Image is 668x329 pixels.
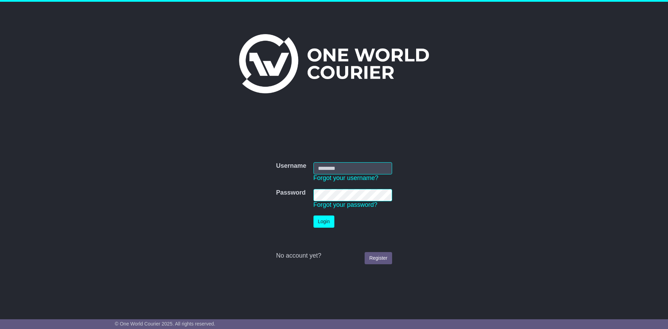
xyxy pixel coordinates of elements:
button: Login [313,216,334,228]
label: Username [276,162,306,170]
img: One World [239,34,429,93]
label: Password [276,189,305,197]
a: Register [365,252,392,264]
span: © One World Courier 2025. All rights reserved. [115,321,215,327]
a: Forgot your username? [313,174,379,181]
a: Forgot your password? [313,201,377,208]
div: No account yet? [276,252,392,260]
